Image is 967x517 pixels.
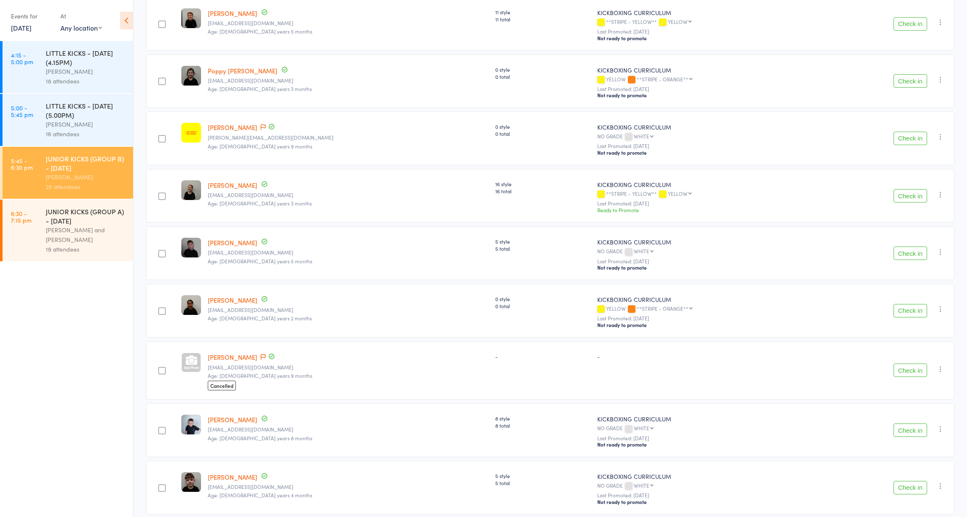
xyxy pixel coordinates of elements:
button: Check in [894,132,927,145]
time: 5:00 - 5:45 pm [11,104,33,118]
small: Aaargh_uk@hotmail.com [208,249,489,255]
img: image1666887959.png [181,180,201,200]
div: LITTLE KICKS - [DATE] (5.00PM) [46,101,126,120]
small: Last Promoted: [DATE] [597,315,812,321]
img: image1693498530.png [181,295,201,315]
span: 0 style [495,295,591,302]
div: NO GRADE [597,133,812,140]
a: [PERSON_NAME] [208,296,257,304]
small: sjpaskin@msn.com [208,484,489,490]
div: KICKBOXING CURRICULUM [597,180,812,189]
div: YELLOW [597,306,812,313]
button: Check in [894,17,927,31]
a: [PERSON_NAME] [208,123,257,132]
button: Check in [894,364,927,377]
div: KICKBOXING CURRICULUM [597,123,812,131]
button: Check in [894,423,927,437]
span: 0 style [495,123,591,130]
div: 25 attendees [46,182,126,192]
div: JUNIOR KICKS (GROUP A) - [DATE] [46,207,126,225]
span: Age: [DEMOGRAPHIC_DATA] years 5 months [208,28,312,35]
small: hollycraig21@icloud.com [208,20,489,26]
a: [DATE] [11,23,31,32]
a: [PERSON_NAME] [208,9,257,18]
div: 19 attendees [46,244,126,254]
span: 8 style [495,415,591,422]
div: [PERSON_NAME] [46,120,126,129]
div: YELLOW [668,191,687,196]
div: YELLOW [668,19,687,24]
time: 5:45 - 6:30 pm [11,157,33,171]
span: 16 total [495,187,591,195]
img: image1752610446.png [181,123,201,143]
a: [PERSON_NAME] [208,415,257,424]
a: [PERSON_NAME] [208,238,257,247]
div: KICKBOXING CURRICULUM [597,66,812,74]
a: 5:45 -6:30 pmJUNIOR KICKS (GROUP B) - [DATE][PERSON_NAME]25 attendees [3,147,133,199]
small: Last Promoted: [DATE] [597,143,812,149]
small: Last Promoted: [DATE] [597,86,812,92]
div: NO GRADE [597,248,812,255]
span: 0 total [495,73,591,80]
div: NO GRADE [597,425,812,432]
span: 0 style [495,66,591,73]
span: 16 style [495,180,591,187]
div: Not ready to promote [597,35,812,42]
button: Check in [894,189,927,203]
div: WHITE [634,425,649,431]
div: KICKBOXING CURRICULUM [597,8,812,17]
div: Not ready to promote [597,441,812,448]
small: Last Promoted: [DATE] [597,200,812,206]
time: 4:15 - 5:00 pm [11,52,33,65]
div: At [60,9,102,23]
span: 11 total [495,16,591,23]
small: Last Promoted: [DATE] [597,29,812,34]
a: 5:00 -5:45 pmLITTLE KICKS - [DATE] (5.00PM)[PERSON_NAME]16 attendees [3,94,133,146]
div: [PERSON_NAME] and [PERSON_NAME] [46,225,126,244]
div: KICKBOXING CURRICULUM [597,238,812,246]
div: KICKBOXING CURRICULUM [597,472,812,481]
div: Any location [60,23,102,32]
div: Not ready to promote [597,92,812,99]
div: NO GRADE [597,483,812,490]
span: 8 total [495,422,591,429]
button: Check in [894,74,927,88]
div: [PERSON_NAME] [46,172,126,182]
span: Age: [DEMOGRAPHIC_DATA] years 2 months [208,314,312,322]
small: Ravinderjitsingh@live.co.uk [208,307,489,313]
div: KICKBOXING CURRICULUM [597,415,812,423]
span: 0 total [495,302,591,309]
img: image1648887912.png [181,415,201,434]
span: 5 total [495,479,591,486]
small: Last Promoted: [DATE] [597,435,812,441]
div: - [495,353,591,360]
a: [PERSON_NAME] [208,181,257,190]
button: Check in [894,304,927,317]
div: Events for [11,9,52,23]
div: Not ready to promote [597,499,812,505]
div: WHITE [634,248,649,254]
span: Age: [DEMOGRAPHIC_DATA] years 3 months [208,200,312,207]
small: emma_katie_slater@hotmail.com [208,135,489,140]
small: Last Promoted: [DATE] [597,258,812,264]
div: 18 attendees [46,76,126,86]
div: WHITE [634,483,649,488]
div: Ready to Promote [597,206,812,213]
a: 4:15 -5:00 pmLITTLE KICKS - [DATE] (4.15PM)[PERSON_NAME]18 attendees [3,41,133,93]
div: KICKBOXING CURRICULUM [597,295,812,304]
small: kerrylabon1983@googlemail.com [208,364,489,370]
span: Cancelled [208,381,236,390]
span: Age: [DEMOGRAPHIC_DATA] years 8 months [208,434,312,442]
small: Last Promoted: [DATE] [597,492,812,498]
div: Not ready to promote [597,264,812,271]
span: 0 total [495,130,591,137]
span: Age: [DEMOGRAPHIC_DATA] years 5 months [208,257,312,265]
div: Not ready to promote [597,149,812,156]
span: Age: [DEMOGRAPHIC_DATA] years 3 months [208,85,312,92]
span: Age: [DEMOGRAPHIC_DATA] years 9 months [208,143,312,150]
span: 5 style [495,238,591,245]
small: Wendy_h@icloud.com [208,192,489,198]
button: Check in [894,481,927,494]
span: 5 style [495,472,591,479]
button: Check in [894,247,927,260]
